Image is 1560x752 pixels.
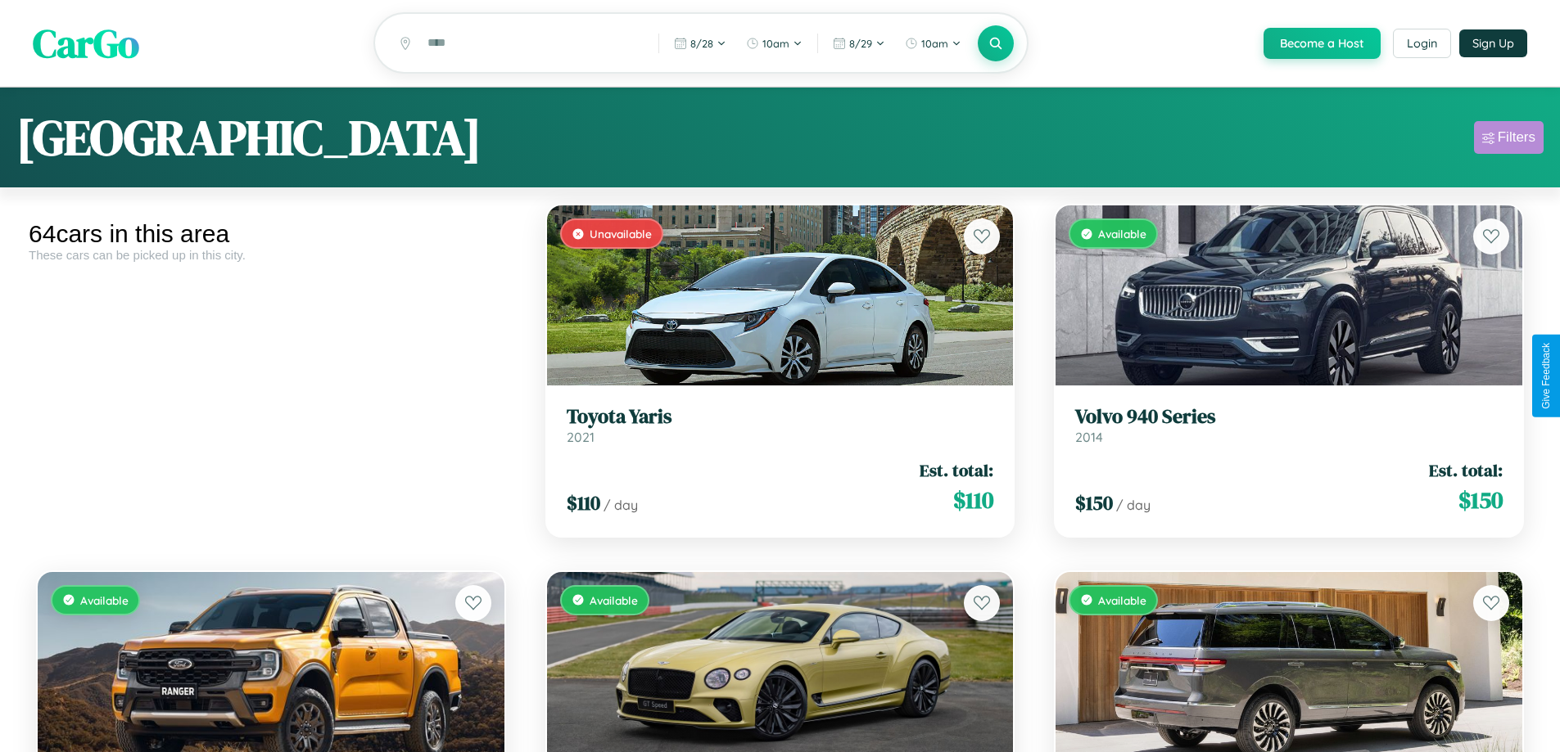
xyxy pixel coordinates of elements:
[1429,458,1503,482] span: Est. total:
[1474,121,1544,154] button: Filters
[1540,343,1552,409] div: Give Feedback
[33,16,139,70] span: CarGo
[1498,129,1535,146] div: Filters
[953,484,993,516] span: $ 110
[29,248,513,262] div: These cars can be picked up in this city.
[590,593,638,607] span: Available
[690,37,713,50] span: 8 / 28
[762,37,789,50] span: 10am
[567,429,595,445] span: 2021
[567,405,994,445] a: Toyota Yaris2021
[1459,29,1527,57] button: Sign Up
[80,593,129,607] span: Available
[1075,489,1113,516] span: $ 150
[1458,484,1503,516] span: $ 150
[1075,405,1503,445] a: Volvo 940 Series2014
[921,37,948,50] span: 10am
[1075,405,1503,429] h3: Volvo 940 Series
[897,30,970,56] button: 10am
[1098,593,1146,607] span: Available
[666,30,735,56] button: 8/28
[1098,227,1146,241] span: Available
[738,30,811,56] button: 10am
[1264,28,1381,59] button: Become a Host
[16,104,482,171] h1: [GEOGRAPHIC_DATA]
[1075,429,1103,445] span: 2014
[590,227,652,241] span: Unavailable
[1393,29,1451,58] button: Login
[1116,497,1151,513] span: / day
[825,30,893,56] button: 8/29
[567,489,600,516] span: $ 110
[604,497,638,513] span: / day
[849,37,872,50] span: 8 / 29
[920,458,993,482] span: Est. total:
[567,405,994,429] h3: Toyota Yaris
[29,220,513,248] div: 64 cars in this area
